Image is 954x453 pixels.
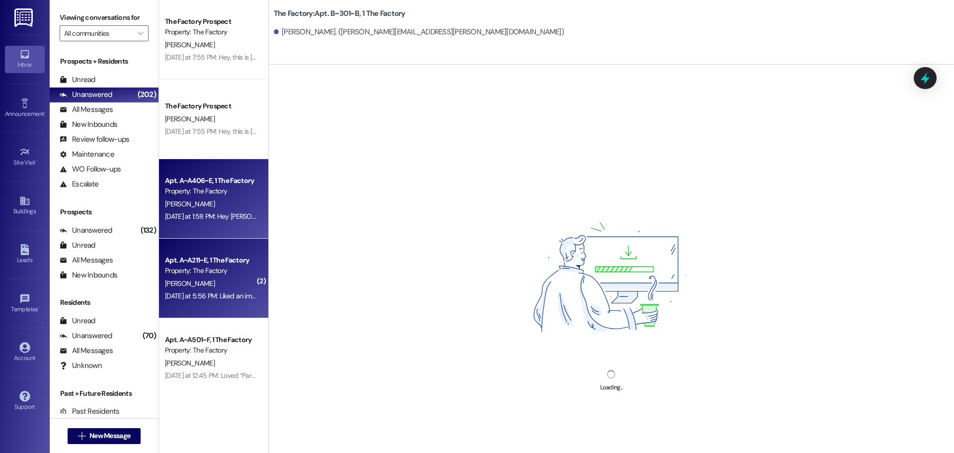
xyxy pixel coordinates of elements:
[5,339,45,366] a: Account
[274,8,405,19] b: The Factory: Apt. B~301~B, 1 The Factory
[60,270,117,280] div: New Inbounds
[5,290,45,317] a: Templates •
[165,291,262,300] div: [DATE] at 5:56 PM: Liked an image
[165,101,257,111] div: The Factory Prospect
[50,388,159,399] div: Past + Future Residents
[138,223,159,238] div: (132)
[138,29,143,37] i: 
[60,10,149,25] label: Viewing conversations for
[60,316,95,326] div: Unread
[5,241,45,268] a: Leads
[60,119,117,130] div: New Inbounds
[60,164,121,175] div: WO Follow-ups
[60,255,113,266] div: All Messages
[60,149,114,160] div: Maintenance
[60,75,95,85] div: Unread
[78,432,85,440] i: 
[50,297,159,308] div: Residents
[165,40,215,49] span: [PERSON_NAME]
[600,382,623,393] div: Loading...
[165,266,257,276] div: Property: The Factory
[50,207,159,217] div: Prospects
[165,335,257,345] div: Apt. A~A501~F, 1 The Factory
[165,16,257,27] div: The Factory Prospect
[135,87,159,102] div: (202)
[14,8,35,27] img: ResiDesk Logo
[5,388,45,415] a: Support
[60,240,95,251] div: Unread
[36,158,37,165] span: •
[60,179,98,189] div: Escalate
[140,328,159,344] div: (70)
[165,186,257,196] div: Property: The Factory
[165,114,215,123] span: [PERSON_NAME]
[60,134,129,145] div: Review follow-ups
[165,279,215,288] span: [PERSON_NAME]
[60,346,113,356] div: All Messages
[165,255,257,266] div: Apt. A~A211~E, 1 The Factory
[165,212,390,221] div: [DATE] at 1:58 PM: Hey [PERSON_NAME], am I good to come into and move in?
[38,304,40,311] span: •
[5,46,45,73] a: Inbox
[60,104,113,115] div: All Messages
[165,345,257,356] div: Property: The Factory
[165,359,215,367] span: [PERSON_NAME]
[165,27,257,37] div: Property: The Factory
[60,331,112,341] div: Unanswered
[5,144,45,171] a: Site Visit •
[68,428,141,444] button: New Message
[60,225,112,236] div: Unanswered
[50,56,159,67] div: Prospects + Residents
[60,361,102,371] div: Unknown
[60,90,112,100] div: Unanswered
[274,27,564,37] div: [PERSON_NAME]. ([PERSON_NAME][EMAIL_ADDRESS][PERSON_NAME][DOMAIN_NAME])
[64,25,133,41] input: All communities
[60,406,120,417] div: Past Residents
[89,431,130,441] span: New Message
[5,192,45,219] a: Buildings
[44,109,46,116] span: •
[165,176,257,186] div: Apt. A~A406~E, 1 The Factory
[165,199,215,208] span: [PERSON_NAME]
